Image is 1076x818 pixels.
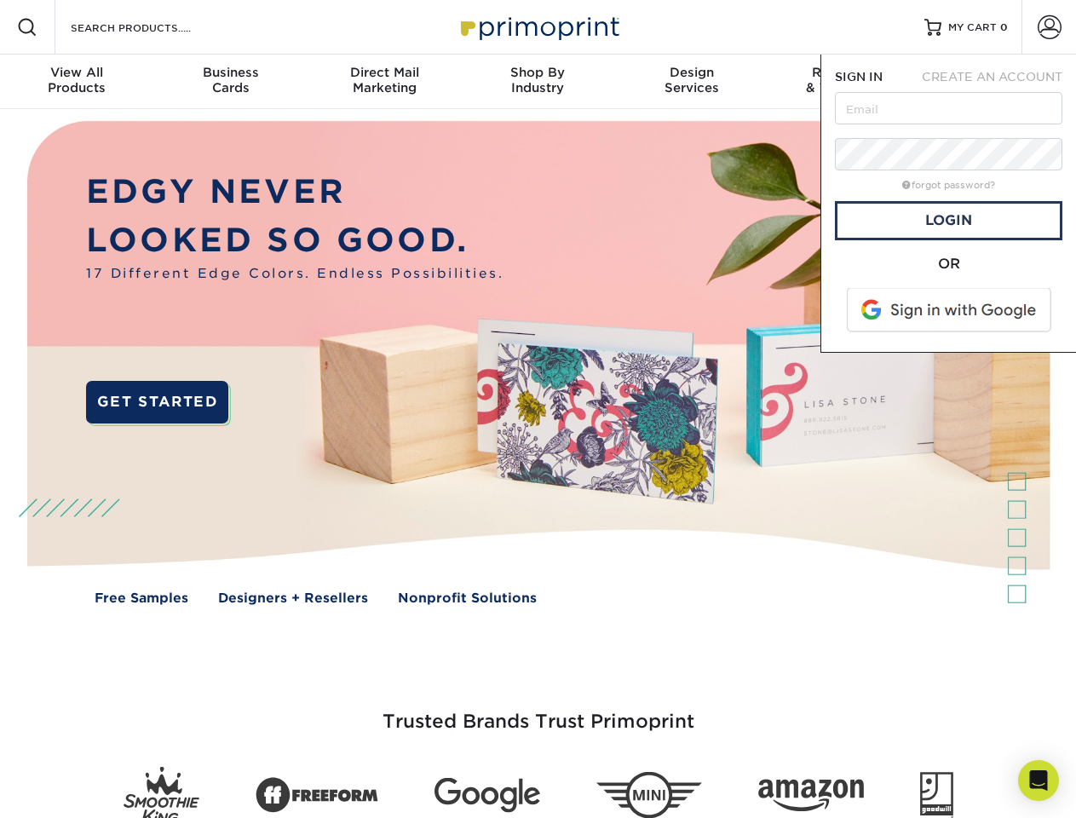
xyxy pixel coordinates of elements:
p: EDGY NEVER [86,168,503,216]
div: & Templates [768,65,922,95]
a: Designers + Resellers [218,589,368,608]
div: Services [615,65,768,95]
span: SIGN IN [835,70,883,84]
span: MY CART [948,20,997,35]
span: Shop By [461,65,614,80]
a: Direct MailMarketing [308,55,461,109]
a: GET STARTED [86,381,228,423]
span: Resources [768,65,922,80]
a: Shop ByIndustry [461,55,614,109]
a: DesignServices [615,55,768,109]
div: Cards [153,65,307,95]
input: SEARCH PRODUCTS..... [69,17,235,37]
span: 0 [1000,21,1008,33]
div: Open Intercom Messenger [1018,760,1059,801]
img: Google [434,778,540,813]
span: CREATE AN ACCOUNT [922,70,1062,84]
div: Marketing [308,65,461,95]
div: OR [835,254,1062,274]
a: Login [835,201,1062,240]
input: Email [835,92,1062,124]
span: Direct Mail [308,65,461,80]
a: Nonprofit Solutions [398,589,537,608]
a: BusinessCards [153,55,307,109]
div: Industry [461,65,614,95]
span: 17 Different Edge Colors. Endless Possibilities. [86,264,503,284]
a: Resources& Templates [768,55,922,109]
img: Amazon [758,780,864,812]
img: Goodwill [920,772,953,818]
img: Primoprint [453,9,624,45]
p: LOOKED SO GOOD. [86,216,503,265]
h3: Trusted Brands Trust Primoprint [40,670,1037,753]
a: Free Samples [95,589,188,608]
a: forgot password? [902,180,995,191]
span: Business [153,65,307,80]
span: Design [615,65,768,80]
